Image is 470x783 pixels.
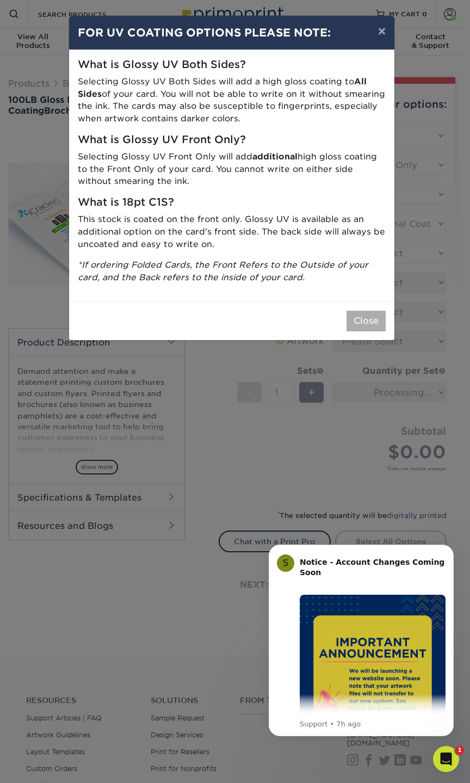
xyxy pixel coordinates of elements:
[369,16,394,46] button: ×
[78,213,386,250] p: This stock is coated on the front only. Glossy UV is available as an additional option on the car...
[78,260,368,282] i: *If ordering Folded Cards, the Front Refers to the Outside of your card, and the Back refers to t...
[455,746,464,755] span: 1
[433,746,459,772] iframe: Intercom live chat
[78,76,386,125] p: Selecting Glossy UV Both Sides will add a high gloss coating to of your card. You will not be abl...
[78,196,386,209] h5: What is 18pt C1S?
[347,311,386,331] button: Close
[78,151,386,188] p: Selecting Glossy UV Front Only will add high gloss coating to the Front Only of your card. You ca...
[252,535,470,743] iframe: Intercom notifications message
[252,151,298,162] strong: additional
[78,76,367,99] strong: All Sides
[78,134,386,146] h5: What is Glossy UV Front Only?
[78,24,386,41] h4: FOR UV COATING OPTIONS PLEASE NOTE:
[78,59,386,71] h5: What is Glossy UV Both Sides?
